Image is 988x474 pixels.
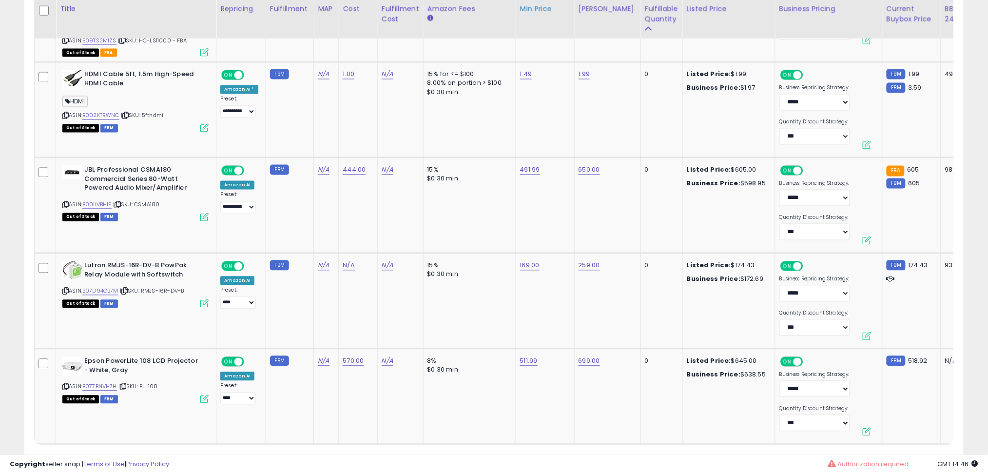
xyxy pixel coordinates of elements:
[318,261,329,271] a: N/A
[687,165,731,175] b: Listed Price:
[84,261,203,282] b: Lutron RMJS-16R-DV-B PowPak Relay Module with Softswitch
[243,167,258,175] span: OFF
[62,96,88,107] span: HDMI
[427,3,512,14] div: Amazon Fees
[62,261,82,280] img: 41i0BljjSTL._SL40_.jpg
[84,70,203,91] b: HDMI Cable 5ft, 1.5m High-Speed HDMI Cable
[82,37,116,45] a: B09TS2M1ZS
[908,179,920,188] span: 605
[270,260,289,271] small: FBM
[520,261,540,271] a: 169.00
[887,356,906,366] small: FBM
[427,14,433,22] small: Amazon Fees.
[100,395,118,404] span: FBM
[427,366,508,375] div: $0.30 min
[779,119,850,126] label: Quantity Discount Strategy:
[343,261,354,271] a: N/A
[887,83,906,93] small: FBM
[82,383,117,391] a: B077BNVH7H
[645,70,675,79] div: 0
[779,310,850,317] label: Quantity Discount Strategy:
[62,261,209,307] div: ASIN:
[62,166,209,220] div: ASIN:
[645,166,675,175] div: 0
[687,70,731,79] b: Listed Price:
[10,460,169,469] div: seller snap | |
[687,370,740,379] b: Business Price:
[220,276,254,285] div: Amazon AI
[427,88,508,97] div: $0.30 min
[687,275,740,284] b: Business Price:
[62,49,99,57] span: All listings that are currently out of stock and unavailable for purchase on Amazon
[687,179,768,188] div: $598.95
[687,356,731,366] b: Listed Price:
[779,85,850,92] label: Business Repricing Strategy:
[82,287,118,296] a: B07D94GB7M
[62,70,82,90] img: 41IOq10Lk4L._SL40_.jpg
[343,3,373,14] div: Cost
[100,124,118,133] span: FBM
[687,261,768,270] div: $174.43
[427,175,508,183] div: $0.30 min
[579,3,637,14] div: [PERSON_NAME]
[62,357,209,402] div: ASIN:
[908,261,928,270] span: 174.43
[222,358,234,366] span: ON
[121,112,163,119] span: | SKU: 5fthdmi
[945,70,977,79] div: 49%
[802,167,817,175] span: OFF
[687,261,731,270] b: Listed Price:
[520,165,540,175] a: 491.99
[343,356,364,366] a: 570.00
[887,178,906,189] small: FBM
[220,3,262,14] div: Repricing
[318,70,329,79] a: N/A
[270,356,289,366] small: FBM
[687,357,768,366] div: $645.00
[126,459,169,469] a: Privacy Policy
[62,166,82,179] img: 31D6bPx3isL._SL40_.jpg
[687,166,768,175] div: $605.00
[945,357,977,366] div: N/A
[62,357,82,376] img: 31yppHDBlAL._SL40_.jpg
[908,70,920,79] span: 1.99
[318,3,334,14] div: MAP
[802,71,817,79] span: OFF
[687,3,771,14] div: Listed Price
[62,300,99,308] span: All listings that are currently out of stock and unavailable for purchase on Amazon
[802,262,817,271] span: OFF
[779,3,878,14] div: Business Pricing
[220,383,258,405] div: Preset:
[779,276,850,283] label: Business Repricing Strategy:
[687,275,768,284] div: $172.69
[62,70,209,131] div: ASIN:
[318,356,329,366] a: N/A
[908,83,922,93] span: 3.59
[220,96,258,118] div: Preset:
[118,37,187,44] span: | SKU: HC-LS11000 - FBA
[907,165,919,175] span: 605
[645,3,678,24] div: Fulfillable Quantity
[118,383,157,391] span: | SKU: PL-108
[781,358,794,366] span: ON
[220,372,254,381] div: Amazon AI
[520,356,538,366] a: 511.99
[427,166,508,175] div: 15%
[100,49,117,57] span: FBA
[520,70,532,79] a: 1.49
[270,69,289,79] small: FBM
[60,3,212,14] div: Title
[645,261,675,270] div: 0
[908,356,928,366] span: 518.92
[779,406,850,413] label: Quantity Discount Strategy:
[270,3,310,14] div: Fulfillment
[687,371,768,379] div: $638.55
[427,261,508,270] div: 15%
[220,287,258,309] div: Preset:
[520,3,570,14] div: Min Price
[945,166,977,175] div: 98%
[113,201,159,209] span: | SKU: CSMA180
[427,270,508,279] div: $0.30 min
[82,112,119,120] a: B002KTRWNC
[382,70,393,79] a: N/A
